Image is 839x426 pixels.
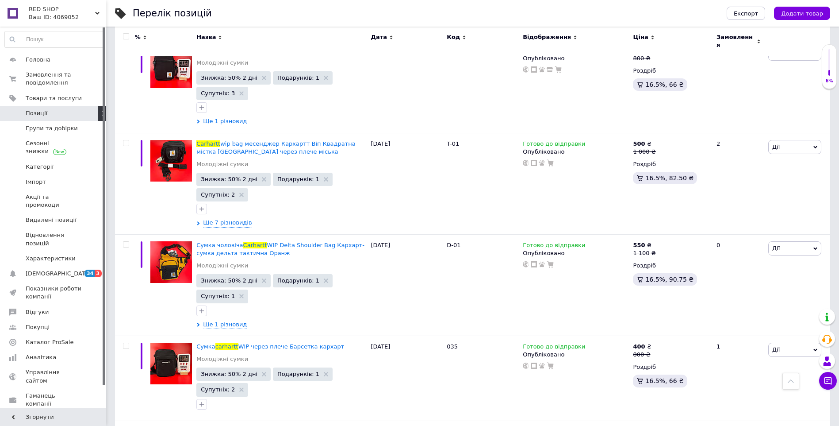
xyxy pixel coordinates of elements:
span: Супутніх: 2 [201,387,235,392]
div: 4 [711,39,766,133]
span: Ще 1 різновид [203,321,247,329]
span: T-01 [447,140,459,147]
a: Молодіжні сумки [196,262,248,270]
span: Сумка [196,343,215,350]
span: Дії [772,143,780,150]
span: Подарунків: 1 [277,371,319,377]
div: Опубліковано [523,249,628,257]
span: 34 [84,270,95,277]
span: Експорт [734,10,759,17]
img: Carhartt wip bag мессенджер Кархарт Вип Квадратная вместительная борсетка через плечо городская [150,140,192,182]
div: Опубліковано [523,54,628,62]
a: СумкаcarharttWIP через плече Барсетка кархарт [196,343,344,350]
div: Роздріб [633,160,709,168]
span: Акції та промокоди [26,193,82,209]
div: 0 [711,234,766,336]
span: Знижка: 50% 2 дні [201,75,257,81]
span: carhartt [215,343,238,350]
div: 2 [711,133,766,234]
span: Управління сайтом [26,368,82,384]
b: 400 [633,343,645,350]
span: Відновлення позицій [26,231,82,247]
div: 800 ₴ [633,54,651,62]
a: Молодіжні сумки [196,59,248,67]
div: [DATE] [368,39,444,133]
span: Супутніх: 1 [201,293,235,299]
span: Показники роботи компанії [26,285,82,301]
span: Замовлення та повідомлення [26,71,82,87]
span: Каталог ProSale [26,338,73,346]
span: Готово до відправки [523,343,585,352]
div: Роздріб [633,262,709,270]
span: Супутніх: 2 [201,192,235,198]
button: Експорт [727,7,766,20]
span: Назва [196,33,216,41]
button: Додати товар [774,7,830,20]
span: Подарунків: 1 [277,75,319,81]
span: Carhartt [196,140,220,147]
span: % [135,33,141,41]
span: Супутніх: 3 [201,90,235,96]
span: Знижка: 50% 2 дні [201,278,257,283]
span: Знижка: 50% 2 дні [201,176,257,182]
div: ₴ [633,343,651,351]
span: 3 [95,270,102,277]
span: 16.5%, 82.50 ₴ [645,174,693,182]
div: Ваш ID: 4069052 [29,13,106,21]
span: Ще 1 різновид [203,117,247,126]
span: Подарунків: 1 [277,176,319,182]
span: Характеристики [26,255,76,263]
span: Подарунків: 1 [277,278,319,283]
span: Ще 7 різновидів [203,219,252,227]
img: Месенджер Carhartt wip сумка Кархарт Чорна [150,46,192,88]
div: 1 100 ₴ [633,249,655,257]
div: ₴ [633,241,655,249]
div: Роздріб [633,67,709,75]
span: Товари та послуги [26,94,82,102]
div: ₴ [633,140,655,148]
span: Групи та добірки [26,124,78,132]
span: Знижка: 50% 2 дні [201,371,257,377]
span: Позиції [26,109,47,117]
div: 1 [711,336,766,421]
span: RED SHOP [29,5,95,13]
span: WIP через плече Барсетка кархарт [238,343,345,350]
span: Carhartt [243,242,267,248]
span: Покупці [26,323,50,331]
span: Імпорт [26,178,46,186]
span: Додати товар [781,10,823,17]
span: Головна [26,56,50,64]
span: Видалені позиції [26,216,77,224]
span: Ціна [633,33,648,41]
div: [DATE] [368,336,444,421]
div: Перелік позицій [133,9,212,18]
span: 16.5%, 66 ₴ [645,377,683,384]
span: WIP Delta Shoulder Bag Кархарт-сумка дельта тактична Оранж [196,242,364,256]
span: Замовлення [716,33,755,49]
span: Відображення [523,33,571,41]
a: Молодіжні сумки [196,355,248,363]
span: Дії [772,50,780,57]
span: Дата [371,33,387,41]
span: [DEMOGRAPHIC_DATA] [26,270,91,278]
span: 16.5%, 66 ₴ [645,81,683,88]
span: Гаманець компанії [26,392,82,408]
img: Сумка мужская Carhartt WIP Delta Shoulder Bag Кархарт-сумка дельта тактическая Оранж [150,241,192,283]
span: Відгуки [26,308,49,316]
span: Сезонні знижки [26,139,82,155]
span: Готово до відправки [523,140,585,150]
span: Аналітика [26,353,56,361]
span: wip bag месенджер Кархартт Віп Квадратна містка [GEOGRAPHIC_DATA] через плече міська [196,140,356,155]
a: Молодіжні сумки [196,160,248,168]
a: Carharttwip bag месенджер Кархартт Віп Квадратна містка [GEOGRAPHIC_DATA] через плече міська [196,140,356,155]
div: 1 000 ₴ [633,148,655,156]
span: Категорії [26,163,54,171]
span: 035 [447,343,458,350]
button: Чат з покупцем [819,372,837,390]
span: Сумка чоловіча [196,242,243,248]
span: D-01 [447,242,460,248]
div: Опубліковано [523,148,628,156]
span: Код [447,33,460,41]
span: Готово до відправки [523,242,585,251]
a: Сумка чоловічаCarharttWIP Delta Shoulder Bag Кархарт-сумка дельта тактична Оранж [196,242,364,256]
